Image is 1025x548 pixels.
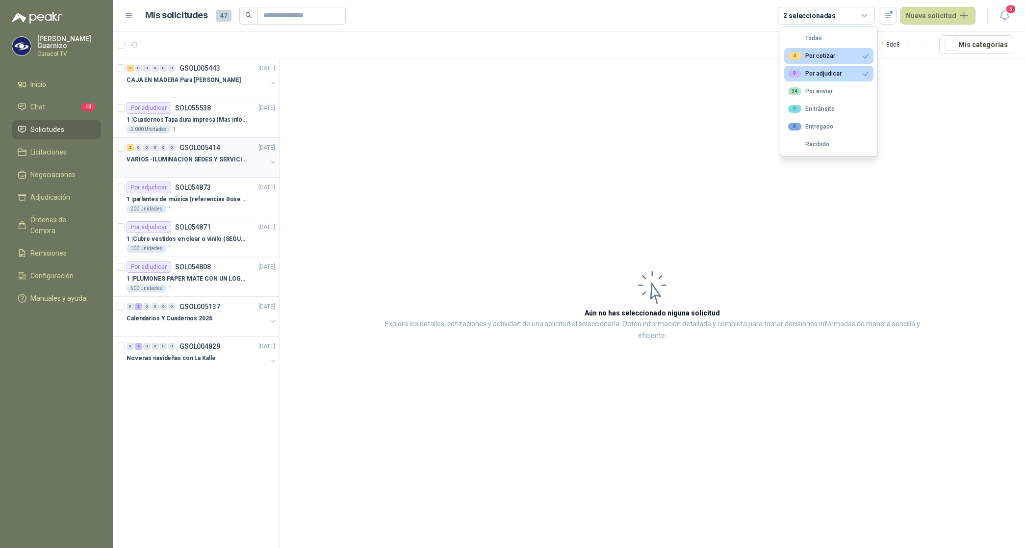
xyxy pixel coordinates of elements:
[175,224,211,231] p: SOL054871
[788,70,801,78] div: 9
[784,101,873,117] button: 0En tránsito
[175,263,211,270] p: SOL054808
[168,303,176,310] div: 0
[135,343,142,350] div: 2
[179,343,220,350] p: GSOL004829
[81,103,95,111] span: 10
[135,65,142,72] div: 0
[127,314,212,323] p: Calendarios Y Cuadernos 2026
[127,343,134,350] div: 0
[127,142,277,173] a: 2 0 0 0 0 0 GSOL005414[DATE] VARIOS -ILUMINACION SEDES Y SERVICIOS
[788,105,801,113] div: 0
[168,285,171,292] p: 1
[152,303,159,310] div: 0
[258,143,275,153] p: [DATE]
[30,124,64,135] span: Solicitudes
[258,183,275,192] p: [DATE]
[37,51,101,57] p: Caracol TV
[258,104,275,113] p: [DATE]
[127,235,249,244] p: 1 | Cubre vestidos en clear o vinilo (SEGUN ESPECIFICACIONES DEL ADJUNTO)
[152,65,159,72] div: 0
[12,12,62,24] img: Logo peakr
[585,308,720,318] h3: Aún no has seleccionado niguna solicitud
[258,342,275,351] p: [DATE]
[12,165,101,184] a: Negociaciones
[784,66,873,81] button: 9Por adjudicar
[127,205,166,213] div: 200 Unidades
[160,303,167,310] div: 0
[258,302,275,312] p: [DATE]
[784,48,873,64] button: 4Por cotizar
[113,257,279,297] a: Por adjudicarSOL054808[DATE] 1 |PLUMONES PAPER MATE CON UN LOGO (SEGUN REF.ADJUNTA)500 Unidades1
[127,102,171,114] div: Por adjudicar
[179,303,220,310] p: GSOL005137
[145,8,208,23] h1: Mis solicitudes
[127,221,171,233] div: Por adjudicar
[168,343,176,350] div: 0
[30,102,45,112] span: Chat
[143,343,151,350] div: 0
[1005,4,1016,14] span: 3
[30,79,46,90] span: Inicio
[175,104,211,111] p: SOL055538
[12,210,101,240] a: Órdenes de Compra
[12,289,101,308] a: Manuales y ayuda
[127,76,241,85] p: CAJA EN MADERA Para [PERSON_NAME]
[127,285,166,292] div: 500 Unidades
[30,248,67,259] span: Remisiones
[788,52,835,60] div: Por cotizar
[179,65,220,72] p: GSOL005443
[881,37,931,52] div: 1 - 8 de 8
[783,10,836,21] div: 2 seleccionadas
[168,65,176,72] div: 0
[12,98,101,116] a: Chat10
[788,123,833,130] div: Entregado
[160,144,167,151] div: 0
[127,340,277,372] a: 0 2 0 0 0 0 GSOL004829[DATE] Novenas navideñas con La Kalle
[127,65,134,72] div: 2
[784,30,873,46] button: Todas
[152,144,159,151] div: 0
[135,144,142,151] div: 0
[245,12,252,19] span: search
[12,37,31,55] img: Company Logo
[939,35,1013,54] button: Mís categorías
[127,182,171,193] div: Por adjudicar
[788,141,829,148] div: Recibido
[996,7,1013,25] button: 3
[143,303,151,310] div: 0
[788,52,801,60] div: 4
[258,223,275,232] p: [DATE]
[173,126,176,133] p: 1
[127,354,215,363] p: Novenas navideñas con La Kalle
[378,318,927,342] p: Explora los detalles, cotizaciones y actividad de una solicitud al seleccionarla. Obtén informaci...
[127,195,249,204] p: 1 | parlantes de música (referencias Bose o Alexa) CON MARCACION 1 LOGO (Mas datos en el adjunto)
[175,184,211,191] p: SOL054873
[168,205,171,213] p: 1
[788,70,842,78] div: Por adjudicar
[788,123,801,130] div: 0
[784,83,873,99] button: 34Por enviar
[900,7,975,25] button: Nueva solicitud
[30,169,76,180] span: Negociaciones
[127,261,171,273] div: Por adjudicar
[30,214,92,236] span: Órdenes de Compra
[127,115,249,125] p: 1 | Cuadernos Tapa dura impresa (Mas informacion en el adjunto)
[788,87,833,95] div: Por enviar
[127,62,277,94] a: 2 0 0 0 0 0 GSOL005443[DATE] CAJA EN MADERA Para [PERSON_NAME]
[30,147,67,157] span: Licitaciones
[127,301,277,332] a: 0 3 0 0 0 0 GSOL005137[DATE] Calendarios Y Cuadernos 2026
[30,192,70,203] span: Adjudicación
[30,270,74,281] span: Configuración
[143,144,151,151] div: 0
[152,343,159,350] div: 0
[30,293,86,304] span: Manuales y ayuda
[113,178,279,217] a: Por adjudicarSOL054873[DATE] 1 |parlantes de música (referencias Bose o Alexa) CON MARCACION 1 LO...
[12,120,101,139] a: Solicitudes
[12,188,101,207] a: Adjudicación
[216,10,231,22] span: 47
[258,262,275,272] p: [DATE]
[12,266,101,285] a: Configuración
[127,274,249,284] p: 1 | PLUMONES PAPER MATE CON UN LOGO (SEGUN REF.ADJUNTA)
[127,303,134,310] div: 0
